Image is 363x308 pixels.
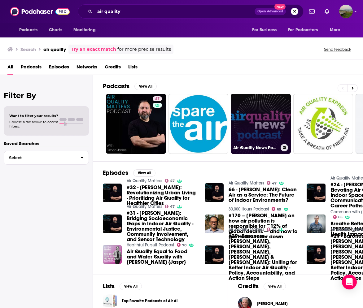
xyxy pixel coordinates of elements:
[342,275,357,289] div: Open Intercom Messenger
[182,244,186,247] span: 70
[153,96,162,101] a: 47
[322,47,353,52] button: Send feedback
[205,183,224,202] img: 66 - Aayush Jha: Clean Air as a Service: The Future of Indoor Environments?
[229,180,264,186] a: Air Quality Matters
[272,182,277,185] span: 47
[128,62,138,75] a: Lists
[257,10,283,13] span: Open Advanced
[165,205,175,208] a: 47
[229,187,299,203] span: 66 - [PERSON_NAME]: Clean Air as a Service: The Future of Indoor Environments?
[105,62,121,75] a: Credits
[127,249,197,265] span: Air Quality Equal to Food and Water Quality with [PERSON_NAME] {Jaspr}
[326,24,348,36] button: open menu
[103,169,128,177] h2: Episodes
[229,213,299,239] span: #170 – [PERSON_NAME] on how air pollution is responsible for ~12% of global deaths — and how to g...
[127,185,197,206] span: #32 - [PERSON_NAME]: Revolutionizing Urban Living - Prioritizing Air Quality for Healthier Cities
[257,301,288,306] span: [PERSON_NAME]
[272,207,282,211] a: 69
[15,24,46,36] button: open menu
[49,62,69,75] a: Episodes
[69,24,103,36] button: open menu
[233,145,278,150] h3: Air Quality News Podcast
[238,282,259,290] h2: Credits
[21,62,42,75] a: Podcasts
[103,282,142,290] a: ListsView All
[9,114,58,118] span: Want to filter your results?
[307,184,326,202] a: #24 - Chris Rush: Elevating Air Quality in our Indoor Spaces - Strategies, Communication, and Car...
[177,243,187,247] a: 70
[257,301,288,306] a: Gina McCarthy
[127,204,162,209] a: Air Quality Matters
[103,245,122,264] img: Air Quality Equal to Food and Water Quality with Mike Feldstein {Jaspr}
[339,5,353,18] img: User Profile
[229,227,264,232] a: Air Quality Matters
[103,82,129,90] h2: Podcasts
[103,82,157,90] a: PodcastsView All
[106,94,166,154] a: 47
[205,245,224,264] img: #29 - Baroness Natalie Bennett, Dr. Douglas Booker, Matt Towner, Professor Sarah West & Simon Jon...
[49,26,62,34] span: Charts
[284,24,327,36] button: open menu
[170,180,175,182] span: 47
[127,210,197,242] span: #31 - [PERSON_NAME]: Bridging Socioeconomic Gaps in Indoor Air Quality - Environmental Justice, C...
[339,5,353,18] span: Logged in as hlrobbins
[288,26,318,34] span: For Podcasters
[9,120,58,128] span: Choose a tab above to access filters.
[78,4,304,19] div: Search podcasts, credits, & more...
[238,282,286,290] a: CreditsView All
[333,215,343,219] a: 65
[272,228,277,231] span: 47
[252,26,277,34] span: For Business
[255,8,286,15] button: Open AdvancedNew
[277,208,281,211] span: 69
[45,24,66,36] a: Charts
[19,26,37,34] span: Podcasts
[103,215,122,233] img: #31 - Douglas Booker: Bridging Socioeconomic Gaps in Indoor Air Quality - Environmental Justice, ...
[4,151,89,165] button: Select
[134,83,157,90] button: View All
[103,282,115,290] h2: Lists
[103,169,155,177] a: EpisodesView All
[71,46,116,53] a: Try an exact match
[127,249,197,265] a: Air Quality Equal to Food and Water Quality with Mike Feldstein {Jaspr}
[338,216,343,219] span: 65
[127,210,197,242] a: #31 - Douglas Booker: Bridging Socioeconomic Gaps in Indoor Air Quality - Environmental Justice, ...
[274,4,286,10] span: New
[330,26,340,34] span: More
[248,24,284,36] button: open menu
[133,169,155,177] button: View All
[7,62,13,75] a: All
[120,283,142,290] button: View All
[339,5,353,18] button: Show profile menu
[127,185,197,206] a: #32 - Iyad Al-Attar: Revolutionizing Urban Living - Prioritizing Air Quality for Healthier Cities
[267,181,277,185] a: 47
[229,213,299,239] a: #170 – Santosh Harish on how air pollution is responsible for ~12% of global deaths — and how to ...
[307,215,326,233] img: Breathe Better, Live Longer: Dr. Austin Perlmutter on the Health Impact of Air Quality
[10,6,70,17] img: Podchaser - Follow, Share and Rate Podcasts
[117,46,171,53] span: for more precise results
[103,294,117,308] a: Top Favorite Podcasts of Air Ai
[43,46,66,52] h3: air quality
[307,6,317,17] a: Show notifications dropdown
[155,96,160,102] span: 47
[205,215,224,233] a: #170 – Santosh Harish on how air pollution is responsible for ~12% of global deaths — and how to ...
[103,184,122,202] a: #32 - Iyad Al-Attar: Revolutionizing Urban Living - Prioritizing Air Quality for Healthier Cities
[307,245,326,264] img: #29 - Baroness Natalie Bennett, Dr. Douglas Booker, Matt Towner, Professor Sarah West & Simon Jon...
[77,62,97,75] a: Networks
[165,179,175,183] a: 47
[4,141,89,146] p: Saved Searches
[95,7,255,16] input: Search podcasts, credits, & more...
[229,233,299,281] span: #29 - Baroness [PERSON_NAME], [PERSON_NAME], [PERSON_NAME], [PERSON_NAME] & [PERSON_NAME]: Unitin...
